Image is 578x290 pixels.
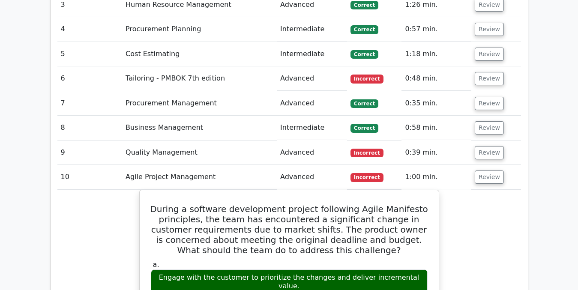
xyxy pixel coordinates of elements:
button: Review [475,146,504,159]
button: Review [475,121,504,135]
td: Procurement Planning [122,17,277,42]
span: Incorrect [350,173,383,182]
button: Review [475,48,504,61]
span: Correct [350,25,378,34]
td: 0:35 min. [401,91,471,116]
td: Advanced [277,66,347,91]
td: 0:57 min. [401,17,471,42]
span: Correct [350,50,378,59]
span: Correct [350,124,378,132]
td: Advanced [277,91,347,116]
td: Agile Project Management [122,165,277,189]
td: 0:58 min. [401,116,471,140]
td: 8 [57,116,123,140]
td: Tailoring - PMBOK 7th edition [122,66,277,91]
td: 4 [57,17,123,42]
td: Intermediate [277,116,347,140]
td: Advanced [277,165,347,189]
td: 10 [57,165,123,189]
td: Quality Management [122,141,277,165]
td: Intermediate [277,42,347,66]
td: 9 [57,141,123,165]
td: 1:00 min. [401,165,471,189]
td: Cost Estimating [122,42,277,66]
button: Review [475,170,504,184]
h5: During a software development project following Agile Manifesto principles, the team has encounte... [150,204,428,255]
button: Review [475,23,504,36]
span: a. [153,260,159,269]
td: Advanced [277,141,347,165]
td: 0:48 min. [401,66,471,91]
td: 5 [57,42,123,66]
button: Review [475,97,504,110]
span: Incorrect [350,75,383,83]
td: 0:39 min. [401,141,471,165]
span: Correct [350,1,378,9]
td: 1:18 min. [401,42,471,66]
td: 7 [57,91,123,116]
span: Correct [350,99,378,108]
td: 6 [57,66,123,91]
td: Intermediate [277,17,347,42]
td: Business Management [122,116,277,140]
td: Procurement Management [122,91,277,116]
button: Review [475,72,504,85]
span: Incorrect [350,149,383,157]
